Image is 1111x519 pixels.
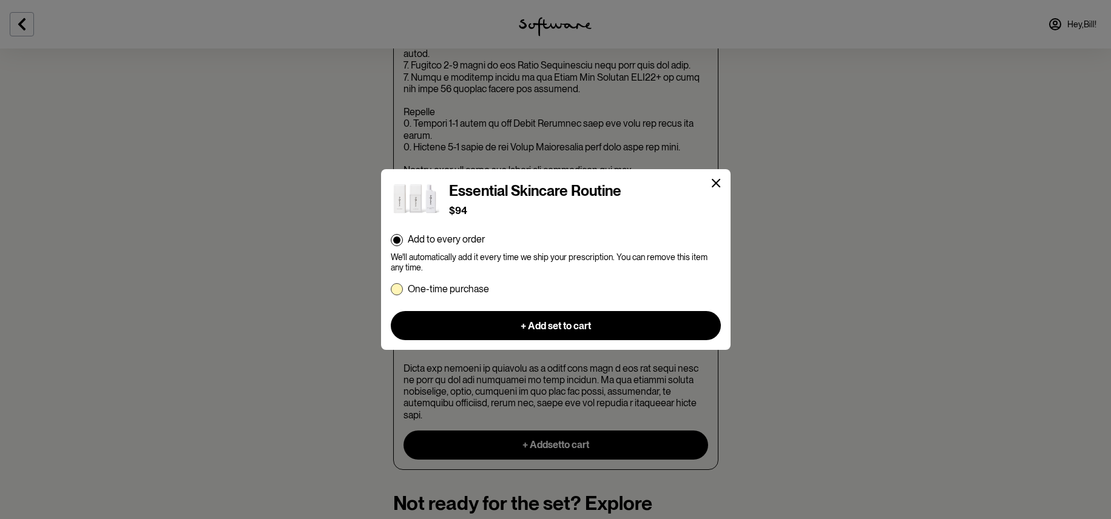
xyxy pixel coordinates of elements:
p: We'll automatically add it every time we ship your prescription. You can remove this item any time. [391,252,721,273]
p: Add to every order [408,233,485,245]
p: One-time purchase [408,283,489,295]
span: + Add set to cart [521,320,591,332]
img: product [391,181,439,218]
p: $94 [449,205,621,216]
h4: Essential Skincare Routine [449,182,621,200]
button: + Add set to cart [391,311,721,340]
